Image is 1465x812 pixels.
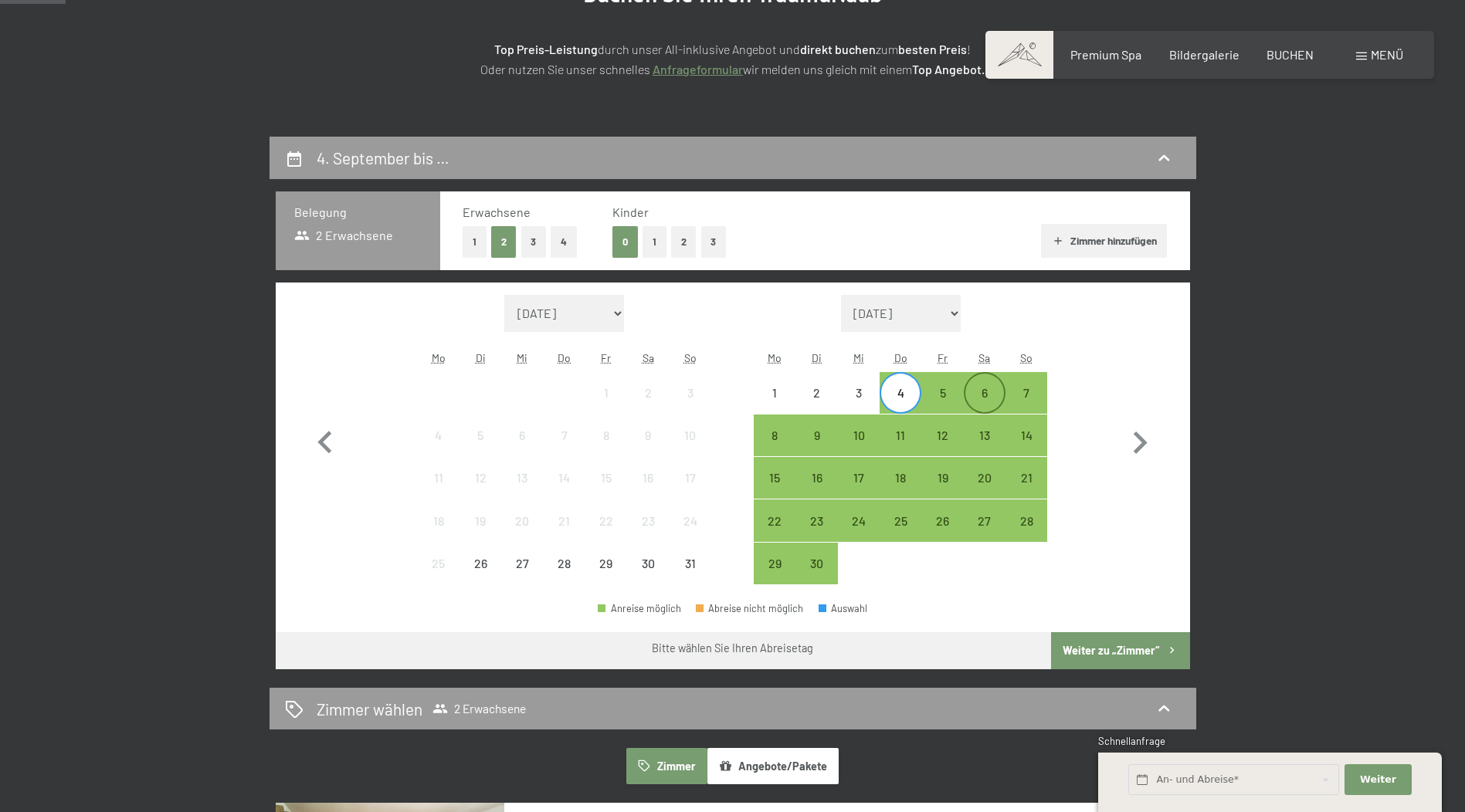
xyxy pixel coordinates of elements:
div: Abreise nicht möglich [544,499,585,541]
div: Thu Aug 07 2025 [544,414,585,456]
div: 27 [965,515,1004,553]
div: 17 [839,472,878,510]
div: Auswahl [819,604,868,614]
div: Abreise möglich [921,499,963,541]
div: Sat Aug 23 2025 [627,499,669,541]
abbr: Samstag [643,351,654,364]
div: Fri Sep 26 2025 [921,499,963,541]
div: Anreise möglich [598,604,681,614]
button: 1 [463,226,487,258]
div: 19 [461,515,500,553]
h2: 4. September bis … [317,148,449,167]
div: Abreise nicht möglich [501,457,543,499]
div: Abreise möglich [880,499,921,541]
button: Vorheriger Monat [303,295,348,585]
div: Abreise möglich [964,457,1005,499]
div: Sat Aug 30 2025 [627,543,669,584]
abbr: Montag [432,351,446,364]
div: Abreise nicht möglich [418,543,460,584]
div: 13 [503,472,541,510]
div: 18 [419,515,458,553]
abbr: Freitag [938,351,948,364]
div: Mon Aug 25 2025 [418,543,460,584]
div: Abreise nicht möglich [585,414,627,456]
div: Abreise möglich [754,457,795,499]
div: Wed Aug 13 2025 [501,457,543,499]
span: Premium Spa [1070,47,1141,62]
div: 24 [839,515,878,553]
div: Wed Sep 03 2025 [838,372,880,414]
div: Abreise nicht möglich [460,543,501,584]
div: 16 [629,472,667,510]
div: Abreise nicht möglich [460,499,501,541]
div: 8 [755,429,794,468]
div: 26 [923,515,961,553]
div: 12 [923,429,961,468]
div: Abreise möglich [1005,457,1047,499]
abbr: Montag [768,351,782,364]
button: Angebote/Pakete [707,748,839,783]
div: 28 [545,557,584,596]
a: BUCHEN [1267,47,1314,62]
div: Abreise möglich [880,414,921,456]
abbr: Dienstag [476,351,486,364]
div: Sun Aug 03 2025 [669,372,710,414]
div: Sun Aug 31 2025 [669,543,710,584]
div: 7 [1007,387,1046,425]
div: Abreise möglich [754,414,795,456]
div: Abreise nicht möglich [585,457,627,499]
div: Wed Sep 10 2025 [838,414,880,456]
div: Sun Sep 28 2025 [1005,499,1047,541]
div: 2 [798,387,836,425]
div: Abreise nicht möglich [418,414,460,456]
button: 2 [491,226,517,258]
div: 3 [839,387,878,425]
abbr: Samstag [978,351,990,364]
div: Tue Sep 02 2025 [796,372,838,414]
div: 14 [545,472,584,510]
button: 1 [643,226,666,258]
div: Abreise nicht möglich [501,414,543,456]
div: Mon Aug 04 2025 [418,414,460,456]
div: Abreise möglich [921,414,963,456]
div: 22 [755,515,794,553]
div: 20 [965,472,1004,510]
div: 15 [755,472,794,510]
div: 27 [503,557,541,596]
div: Abreise nicht möglich [669,372,710,414]
button: 4 [551,226,577,258]
div: 9 [798,429,836,468]
span: Schnellanfrage [1098,735,1165,747]
div: Abreise möglich [964,372,1005,414]
button: 2 [671,226,697,258]
div: Abreise nicht möglich [460,414,501,456]
div: Mon Sep 08 2025 [754,414,795,456]
div: 22 [587,515,626,553]
div: Abreise möglich [964,414,1005,456]
div: Fri Sep 05 2025 [921,372,963,414]
div: Tue Aug 12 2025 [460,457,501,499]
abbr: Freitag [601,351,611,364]
abbr: Mittwoch [853,351,864,364]
div: Sat Sep 20 2025 [964,457,1005,499]
div: Thu Aug 21 2025 [544,499,585,541]
strong: Top Preis-Leistung [494,42,598,56]
div: 18 [881,472,920,510]
div: Fri Aug 15 2025 [585,457,627,499]
div: Abreise möglich [838,457,880,499]
div: Thu Sep 25 2025 [880,499,921,541]
div: 12 [461,472,500,510]
span: 2 Erwachsene [432,701,526,716]
button: 0 [612,226,638,258]
div: Abreise nicht möglich [627,372,669,414]
div: Tue Sep 16 2025 [796,457,838,499]
div: 10 [670,429,709,468]
button: Nächster Monat [1117,295,1162,585]
div: Abreise nicht möglich [501,543,543,584]
div: Abreise nicht möglich [838,372,880,414]
div: Abreise nicht möglich [544,457,585,499]
abbr: Donnerstag [894,351,907,364]
div: Mon Sep 15 2025 [754,457,795,499]
div: 7 [545,429,584,468]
